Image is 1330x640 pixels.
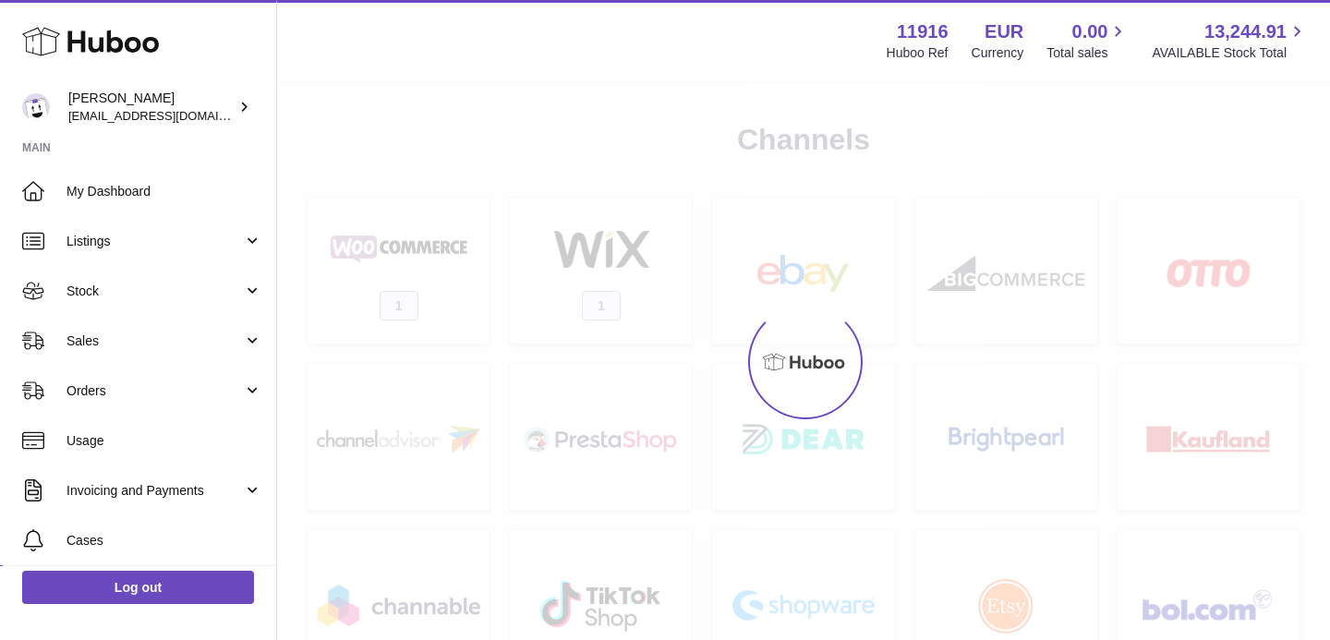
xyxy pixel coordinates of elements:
a: 0.00 Total sales [1046,19,1129,62]
div: Currency [972,44,1024,62]
span: My Dashboard [66,183,262,200]
span: Total sales [1046,44,1129,62]
span: AVAILABLE Stock Total [1152,44,1308,62]
strong: 11916 [897,19,949,44]
strong: EUR [985,19,1023,44]
div: [PERSON_NAME] [68,90,235,125]
span: Sales [66,332,243,350]
span: [EMAIL_ADDRESS][DOMAIN_NAME] [68,108,272,123]
span: Invoicing and Payments [66,482,243,500]
span: Stock [66,283,243,300]
span: Cases [66,532,262,549]
span: 13,244.91 [1204,19,1287,44]
span: 0.00 [1072,19,1108,44]
span: Listings [66,233,243,250]
span: Usage [66,432,262,450]
div: Huboo Ref [887,44,949,62]
img: info@bananaleafsupplements.com [22,93,50,121]
a: Log out [22,571,254,604]
span: Orders [66,382,243,400]
a: 13,244.91 AVAILABLE Stock Total [1152,19,1308,62]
